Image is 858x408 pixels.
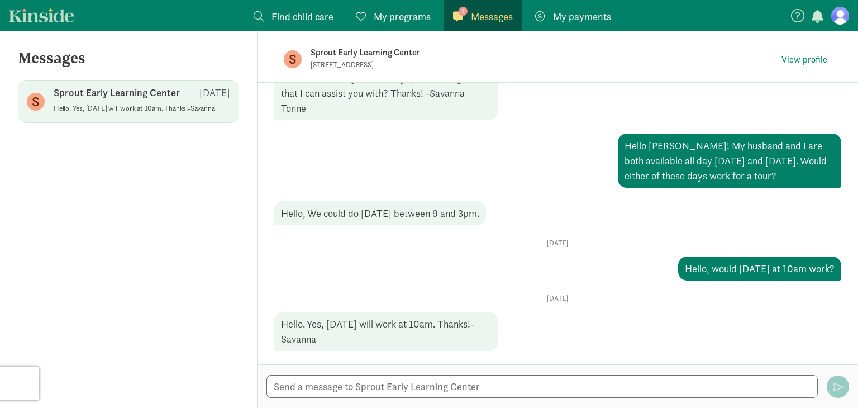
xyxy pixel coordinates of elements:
[9,8,74,22] a: Kinside
[54,86,180,99] p: Sprout Early Learning Center
[284,50,302,68] figure: S
[274,201,486,225] div: Hello, We could do [DATE] between 9 and 3pm.
[781,53,827,67] span: View profile
[311,60,584,69] p: [STREET_ADDRESS]
[274,294,841,303] p: [DATE]
[678,257,841,281] div: Hello, would [DATE] at 10am work?
[471,9,513,24] span: Messages
[311,45,662,60] p: Sprout Early Learning Center
[374,9,431,24] span: My programs
[553,9,611,24] span: My payments
[459,7,468,16] span: 2
[777,51,832,68] a: View profile
[618,134,841,188] div: Hello [PERSON_NAME]! My husband and I are both available all day [DATE] and [DATE]. Would either ...
[199,86,230,99] p: [DATE]
[777,52,832,68] button: View profile
[27,93,45,111] figure: S
[274,312,498,351] div: Hello. Yes, [DATE] will work at 10am. Thanks!-Savanna
[54,104,230,113] p: Hello. Yes, [DATE] will work at 10am. Thanks!-Savanna
[274,239,841,248] p: [DATE]
[271,9,333,24] span: Find child care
